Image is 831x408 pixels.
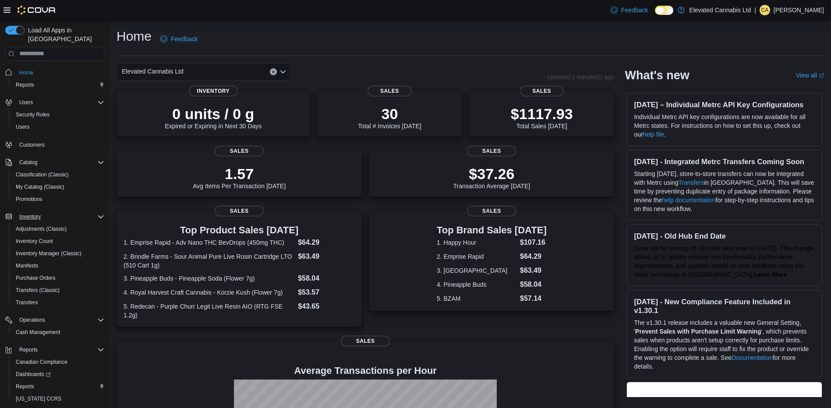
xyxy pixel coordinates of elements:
[12,394,104,404] span: Washington CCRS
[511,105,573,123] p: $1117.93
[621,6,648,14] span: Feedback
[9,223,108,235] button: Adjustments (Classic)
[12,122,33,132] a: Users
[12,248,104,259] span: Inventory Manager (Classic)
[635,328,761,335] strong: Prevent Sales with Purchase Limit Warning
[520,237,547,248] dd: $107.16
[754,271,787,278] strong: Learn More
[16,345,104,355] span: Reports
[2,156,108,169] button: Catalog
[12,394,65,404] a: [US_STATE] CCRS
[467,146,516,156] span: Sales
[9,79,108,91] button: Reports
[16,250,81,257] span: Inventory Manager (Classic)
[662,197,715,204] a: help documentation
[437,294,516,303] dt: 5. BZAM
[2,96,108,109] button: Users
[634,245,813,278] span: Cova will be turning off Old Hub next year on [DATE]. This change allows us to quickly release ne...
[16,81,34,88] span: Reports
[12,236,104,246] span: Inventory Count
[437,266,516,275] dt: 3. [GEOGRAPHIC_DATA]
[16,383,34,390] span: Reports
[467,206,516,216] span: Sales
[819,73,824,78] svg: External link
[2,138,108,151] button: Customers
[16,262,38,269] span: Manifests
[16,123,29,130] span: Users
[12,194,104,204] span: Promotions
[279,68,286,75] button: Open list of options
[437,225,547,236] h3: Top Brand Sales [DATE]
[122,66,184,77] span: Elevated Cannabis Ltd
[16,299,38,306] span: Transfers
[2,314,108,326] button: Operations
[9,247,108,260] button: Inventory Manager (Classic)
[520,279,547,290] dd: $58.04
[437,280,516,289] dt: 4. Pineapple Buds
[12,224,104,234] span: Adjustments (Classic)
[634,232,815,240] h3: [DATE] - Old Hub End Date
[16,211,104,222] span: Inventory
[12,357,104,367] span: Canadian Compliance
[732,354,773,361] a: Documentation
[12,327,64,338] a: Cash Management
[689,5,751,15] p: Elevated Cannabis Ltd
[679,179,704,186] a: Transfers
[165,105,262,123] p: 0 units / 0 g
[2,66,108,79] button: Home
[358,105,421,130] div: Total # Invoices [DATE]
[298,301,355,312] dd: $43.65
[215,206,264,216] span: Sales
[754,5,756,15] p: |
[12,260,42,271] a: Manifests
[12,297,104,308] span: Transfers
[9,193,108,205] button: Promotions
[16,225,67,232] span: Adjustments (Classic)
[774,5,824,15] p: [PERSON_NAME]
[16,157,104,168] span: Catalog
[520,251,547,262] dd: $64.29
[16,67,37,78] a: Home
[270,68,277,75] button: Clear input
[124,274,294,283] dt: 3. Pineapple Buds - Pineapple Soda (Flower 7g)
[9,260,108,272] button: Manifests
[16,196,42,203] span: Promotions
[9,296,108,309] button: Transfers
[761,5,769,15] span: CA
[16,371,51,378] span: Dashboards
[19,346,38,353] span: Reports
[19,69,33,76] span: Home
[12,369,104,380] span: Dashboards
[193,165,286,190] div: Avg Items Per Transaction [DATE]
[9,326,108,338] button: Cash Management
[16,211,44,222] button: Inventory
[124,366,607,376] h4: Average Transactions per Hour
[634,169,815,213] p: Starting [DATE], store-to-store transfers can now be integrated with Metrc using in [GEOGRAPHIC_D...
[2,344,108,356] button: Reports
[25,26,104,43] span: Load All Apps in [GEOGRAPHIC_DATA]
[12,357,71,367] a: Canadian Compliance
[12,80,38,90] a: Reports
[165,105,262,130] div: Expired or Expiring in Next 30 Days
[16,140,48,150] a: Customers
[298,273,355,284] dd: $58.04
[547,74,614,81] p: Updated 1 minute(s) ago
[12,194,46,204] a: Promotions
[12,381,104,392] span: Reports
[18,6,57,14] img: Cova
[19,213,41,220] span: Inventory
[124,288,294,297] dt: 4. Royal Harvest Craft Cannabis - Korzie Kush (Flower 7g)
[12,80,104,90] span: Reports
[19,159,37,166] span: Catalog
[634,318,815,371] p: The v1.30.1 release includes a valuable new General Setting, ' ', which prevents sales when produ...
[298,251,355,262] dd: $63.49
[625,68,689,82] h2: What's new
[643,131,664,138] a: help file
[341,336,390,346] span: Sales
[9,356,108,368] button: Canadian Compliance
[12,109,104,120] span: Security Roles
[9,121,108,133] button: Users
[124,252,294,270] dt: 2. Brindle Farms - Sour Animal Pure Live Rosin Cartridge LTO (510 Cart 1g)
[9,368,108,380] a: Dashboards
